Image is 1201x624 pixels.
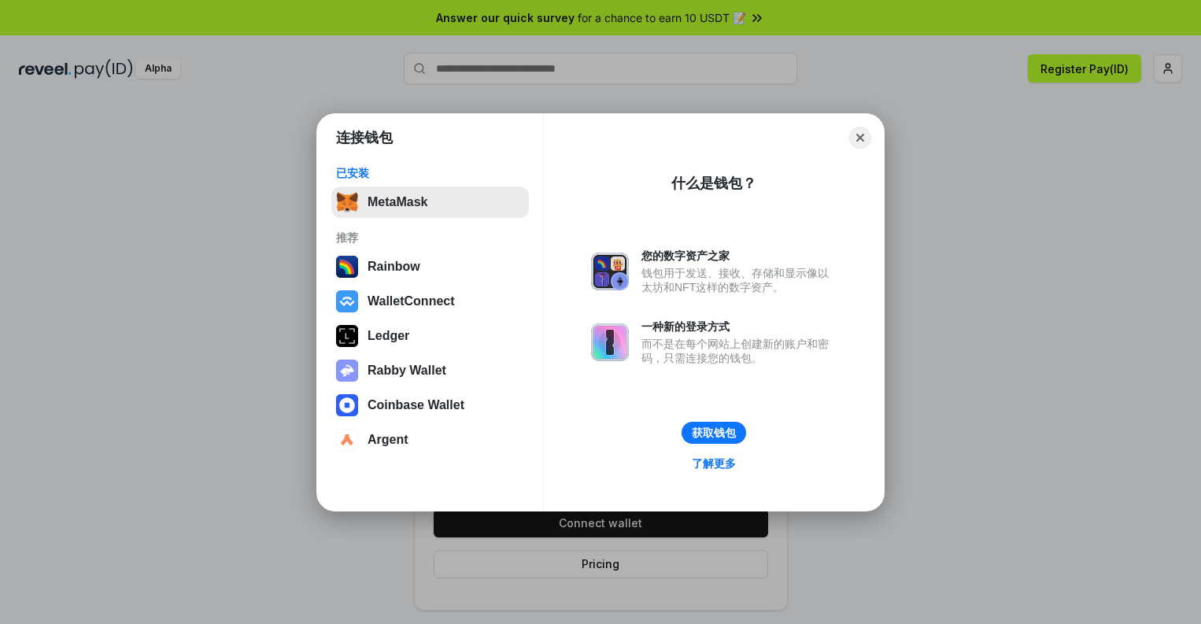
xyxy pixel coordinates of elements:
button: Rabby Wallet [331,355,529,386]
a: 了解更多 [682,453,745,474]
div: Rabby Wallet [368,364,446,378]
button: Coinbase Wallet [331,390,529,421]
img: svg+xml,%3Csvg%20xmlns%3D%22http%3A%2F%2Fwww.w3.org%2F2000%2Fsvg%22%20fill%3D%22none%22%20viewBox... [591,253,629,290]
div: WalletConnect [368,294,455,308]
img: svg+xml,%3Csvg%20width%3D%2228%22%20height%3D%2228%22%20viewBox%3D%220%200%2028%2028%22%20fill%3D... [336,394,358,416]
img: svg+xml,%3Csvg%20width%3D%2228%22%20height%3D%2228%22%20viewBox%3D%220%200%2028%2028%22%20fill%3D... [336,290,358,312]
div: Ledger [368,329,409,343]
img: svg+xml,%3Csvg%20xmlns%3D%22http%3A%2F%2Fwww.w3.org%2F2000%2Fsvg%22%20fill%3D%22none%22%20viewBox... [591,323,629,361]
img: svg+xml,%3Csvg%20fill%3D%22none%22%20height%3D%2233%22%20viewBox%3D%220%200%2035%2033%22%20width%... [336,191,358,213]
div: 获取钱包 [692,426,736,440]
div: Rainbow [368,260,420,274]
div: Coinbase Wallet [368,398,464,412]
div: 一种新的登录方式 [641,319,837,334]
div: 推荐 [336,231,524,245]
div: 而不是在每个网站上创建新的账户和密码，只需连接您的钱包。 [641,337,837,365]
div: 已安装 [336,166,524,180]
div: 什么是钱包？ [671,174,756,193]
h1: 连接钱包 [336,128,393,147]
button: Ledger [331,320,529,352]
div: Argent [368,433,408,447]
div: 您的数字资产之家 [641,249,837,263]
img: svg+xml,%3Csvg%20xmlns%3D%22http%3A%2F%2Fwww.w3.org%2F2000%2Fsvg%22%20width%3D%2228%22%20height%3... [336,325,358,347]
button: 获取钱包 [682,422,746,444]
img: svg+xml,%3Csvg%20width%3D%2228%22%20height%3D%2228%22%20viewBox%3D%220%200%2028%2028%22%20fill%3D... [336,429,358,451]
img: svg+xml,%3Csvg%20width%3D%22120%22%20height%3D%22120%22%20viewBox%3D%220%200%20120%20120%22%20fil... [336,256,358,278]
div: MetaMask [368,195,427,209]
button: Argent [331,424,529,456]
button: Close [849,127,871,149]
button: WalletConnect [331,286,529,317]
div: 了解更多 [692,456,736,471]
div: 钱包用于发送、接收、存储和显示像以太坊和NFT这样的数字资产。 [641,266,837,294]
img: svg+xml,%3Csvg%20xmlns%3D%22http%3A%2F%2Fwww.w3.org%2F2000%2Fsvg%22%20fill%3D%22none%22%20viewBox... [336,360,358,382]
button: Rainbow [331,251,529,282]
button: MetaMask [331,186,529,218]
